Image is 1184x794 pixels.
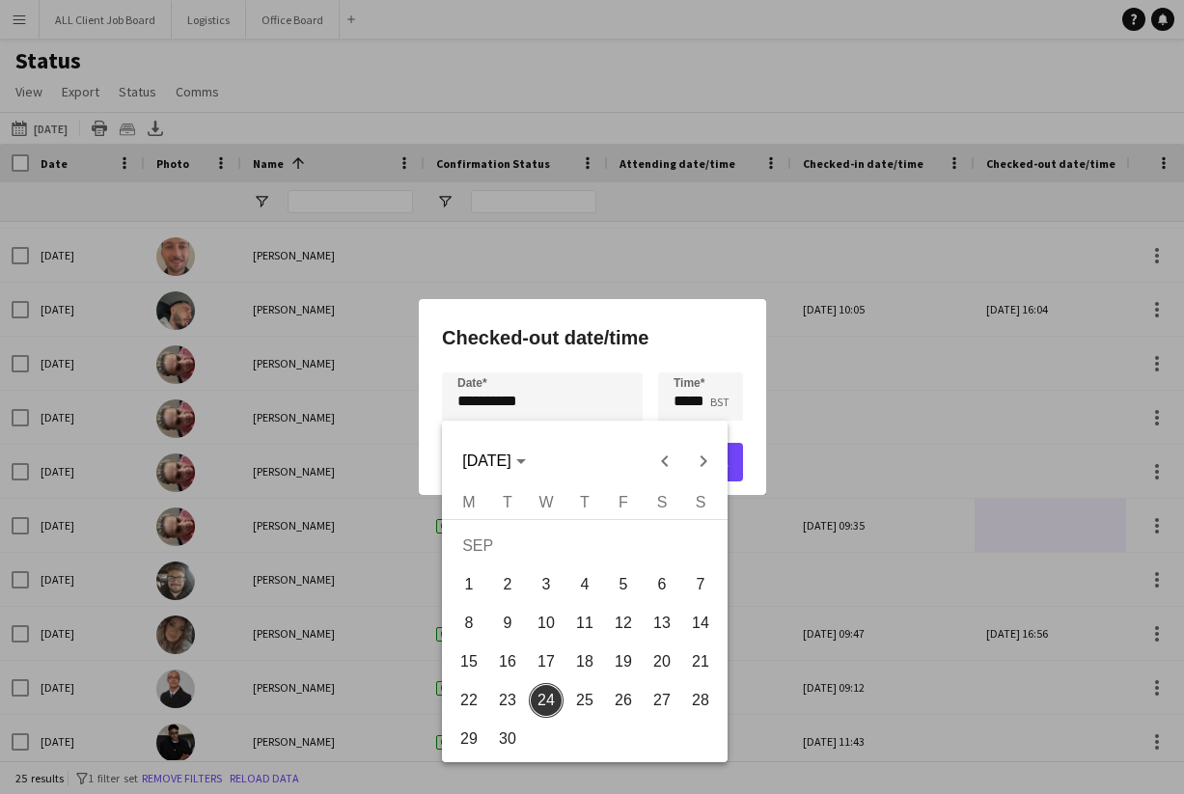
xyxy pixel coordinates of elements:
button: 30-09-2025 [488,720,527,758]
button: 12-09-2025 [604,604,643,643]
button: 29-09-2025 [450,720,488,758]
button: 04-09-2025 [565,565,604,604]
span: 25 [567,683,602,718]
span: 18 [567,644,602,679]
button: 08-09-2025 [450,604,488,643]
button: 11-09-2025 [565,604,604,643]
span: S [695,494,705,510]
button: Next month [683,442,722,480]
span: 29 [452,722,486,756]
span: 4 [567,567,602,602]
span: M [462,494,475,510]
span: W [538,494,553,510]
button: 20-09-2025 [643,643,681,681]
span: 28 [683,683,718,718]
button: 24-09-2025 [527,681,565,720]
span: 22 [452,683,486,718]
button: 28-09-2025 [681,681,720,720]
span: 9 [490,606,525,641]
span: 7 [683,567,718,602]
span: 24 [529,683,564,718]
button: 26-09-2025 [604,681,643,720]
span: 17 [529,644,564,679]
span: 16 [490,644,525,679]
button: 21-09-2025 [681,643,720,681]
span: 12 [606,606,641,641]
button: 13-09-2025 [643,604,681,643]
span: 6 [645,567,679,602]
button: Previous month [645,442,683,480]
button: 25-09-2025 [565,681,604,720]
button: 18-09-2025 [565,643,604,681]
td: SEP [450,527,720,565]
button: 17-09-2025 [527,643,565,681]
button: 07-09-2025 [681,565,720,604]
span: S [656,494,667,510]
button: 06-09-2025 [643,565,681,604]
span: 30 [490,722,525,756]
span: 3 [529,567,564,602]
span: [DATE] [462,452,510,469]
button: 23-09-2025 [488,681,527,720]
span: F [619,494,628,510]
span: 19 [606,644,641,679]
span: T [503,494,512,510]
span: 20 [645,644,679,679]
button: 05-09-2025 [604,565,643,604]
span: T [580,494,590,510]
span: 10 [529,606,564,641]
button: 22-09-2025 [450,681,488,720]
span: 5 [606,567,641,602]
button: 01-09-2025 [450,565,488,604]
span: 13 [645,606,679,641]
button: 14-09-2025 [681,604,720,643]
button: Choose month and year [454,444,533,479]
button: 10-09-2025 [527,604,565,643]
span: 1 [452,567,486,602]
span: 21 [683,644,718,679]
button: 09-09-2025 [488,604,527,643]
span: 11 [567,606,602,641]
button: 19-09-2025 [604,643,643,681]
span: 8 [452,606,486,641]
span: 27 [645,683,679,718]
button: 16-09-2025 [488,643,527,681]
span: 23 [490,683,525,718]
span: 2 [490,567,525,602]
span: 14 [683,606,718,641]
button: 02-09-2025 [488,565,527,604]
span: 15 [452,644,486,679]
span: 26 [606,683,641,718]
button: 03-09-2025 [527,565,565,604]
button: 27-09-2025 [643,681,681,720]
button: 15-09-2025 [450,643,488,681]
